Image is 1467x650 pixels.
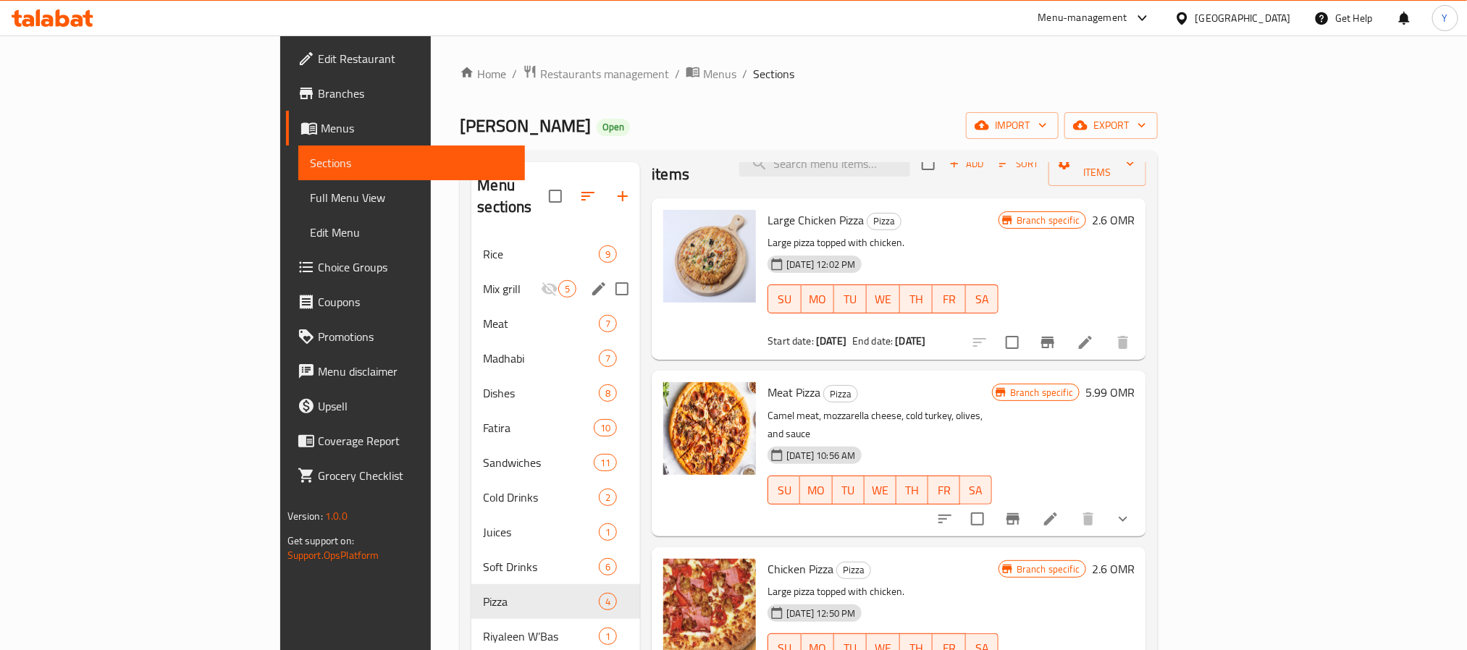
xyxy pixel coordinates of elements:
a: Support.OpsPlatform [287,546,379,565]
span: Sort items [990,153,1048,175]
span: MO [806,480,826,501]
button: edit [588,278,610,300]
span: Add [947,156,986,172]
div: Cold Drinks2 [471,480,640,515]
span: [PERSON_NAME] [460,109,591,142]
svg: Show Choices [1114,510,1132,528]
p: Camel meat, mozzarella cheese, cold turkey, olives, and sauce [768,407,992,443]
span: 9 [600,248,616,261]
a: Edit Menu [298,215,525,250]
span: Pizza [837,562,870,578]
span: Sections [753,65,794,83]
span: 8 [600,387,616,400]
a: Choice Groups [286,250,525,284]
a: Menus [286,111,525,145]
a: Sections [298,145,525,180]
b: [DATE] [896,332,926,350]
a: Menu disclaimer [286,354,525,389]
span: Add item [943,153,990,175]
button: WE [865,476,896,505]
span: Dishes [483,384,599,402]
div: items [599,523,617,541]
span: Fatira [483,419,594,436]
span: Meat Pizza [768,381,820,403]
span: WE [870,480,891,501]
span: Edit Menu [310,224,513,241]
button: Branch-specific-item [1030,325,1065,360]
span: FR [934,480,954,501]
span: End date: [852,332,893,350]
button: Sort [996,153,1043,175]
span: Branches [318,85,513,102]
span: 4 [600,595,616,609]
div: [GEOGRAPHIC_DATA] [1195,10,1291,26]
h6: 2.6 OMR [1092,559,1135,579]
li: / [742,65,747,83]
span: [DATE] 12:50 PM [781,607,861,620]
span: 11 [594,456,616,470]
span: 1.0.0 [325,507,348,526]
span: Chicken Pizza [768,558,833,580]
svg: Inactive section [541,280,558,297]
span: Select to update [997,327,1027,358]
span: Branch specific [1004,386,1079,400]
h2: Menu items [652,142,721,185]
div: Fatira10 [471,410,640,445]
span: Madhabi [483,350,599,367]
div: Riyaleen W’Bas [483,628,599,645]
span: 1 [600,526,616,539]
button: TH [896,476,928,505]
span: Sort [999,156,1039,172]
span: FR [938,289,959,310]
li: / [675,65,680,83]
div: items [599,628,617,645]
a: Promotions [286,319,525,354]
button: SA [960,476,992,505]
b: [DATE] [816,332,846,350]
span: import [978,117,1047,135]
span: Restaurants management [540,65,669,83]
a: Grocery Checklist [286,458,525,493]
button: TH [900,284,933,313]
div: Menu-management [1038,9,1127,27]
h6: 2.6 OMR [1092,210,1135,230]
span: [DATE] 12:02 PM [781,258,861,271]
div: Soft Drinks6 [471,549,640,584]
div: Pizza [867,213,901,230]
span: Sandwiches [483,454,594,471]
div: Pizza [836,562,871,579]
div: items [599,489,617,506]
span: Choice Groups [318,258,513,276]
span: SU [774,480,794,501]
span: Menu disclaimer [318,363,513,380]
a: Edit menu item [1042,510,1059,528]
span: SA [972,289,993,310]
div: Juices1 [471,515,640,549]
h6: 5.99 OMR [1085,382,1135,402]
button: SA [966,284,999,313]
span: Full Menu View [310,189,513,206]
div: items [599,384,617,402]
span: Select section [913,148,943,179]
nav: breadcrumb [460,64,1158,83]
span: Edit Restaurant [318,50,513,67]
span: Sections [310,154,513,172]
span: SU [774,289,795,310]
button: export [1064,112,1158,139]
span: TH [906,289,927,310]
span: Large Chicken Pizza [768,209,864,231]
span: Branch specific [1011,214,1085,227]
span: Meat [483,315,599,332]
a: Menus [686,64,736,83]
button: TU [833,476,865,505]
button: WE [867,284,899,313]
a: Upsell [286,389,525,423]
button: FR [928,476,960,505]
button: TU [834,284,867,313]
input: search [739,151,910,177]
button: FR [933,284,965,313]
span: Pizza [483,593,599,610]
span: 1 [600,630,616,643]
span: Mix grill [483,280,541,297]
